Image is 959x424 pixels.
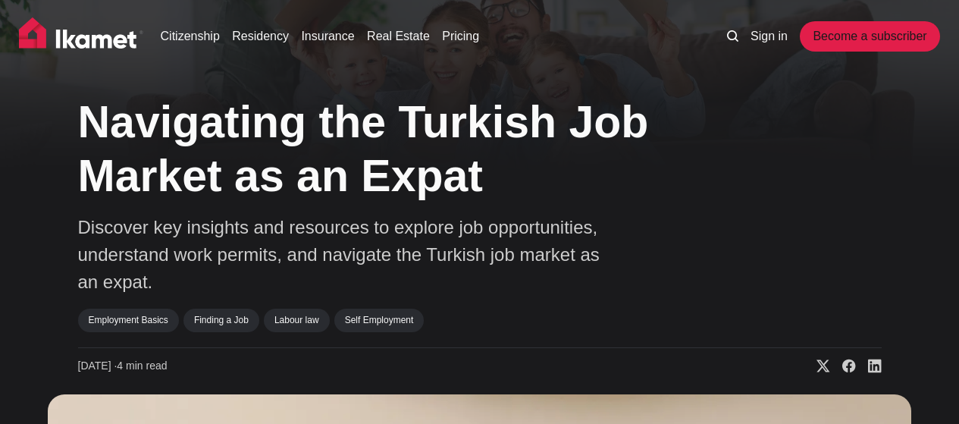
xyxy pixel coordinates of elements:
a: Become a subscriber [800,21,939,52]
a: Share on Linkedin [856,359,882,374]
a: Citizenship [161,27,220,46]
p: Discover key insights and resources to explore job opportunities, understand work permits, and na... [78,214,609,296]
a: Pricing [442,27,479,46]
a: Residency [232,27,289,46]
a: Labour law [264,309,330,331]
a: Sign in [751,27,788,46]
a: Finding a Job [183,309,259,331]
img: Ikamet home [19,17,143,55]
a: Real Estate [367,27,430,46]
h1: Navigating the Turkish Job Market as an Expat [78,96,685,203]
a: Share on Facebook [830,359,856,374]
a: Employment Basics [78,309,179,331]
a: Share on X [804,359,830,374]
a: Self Employment [334,309,425,331]
span: [DATE] ∙ [78,360,118,372]
time: 4 min read [78,359,168,374]
a: Insurance [301,27,354,46]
